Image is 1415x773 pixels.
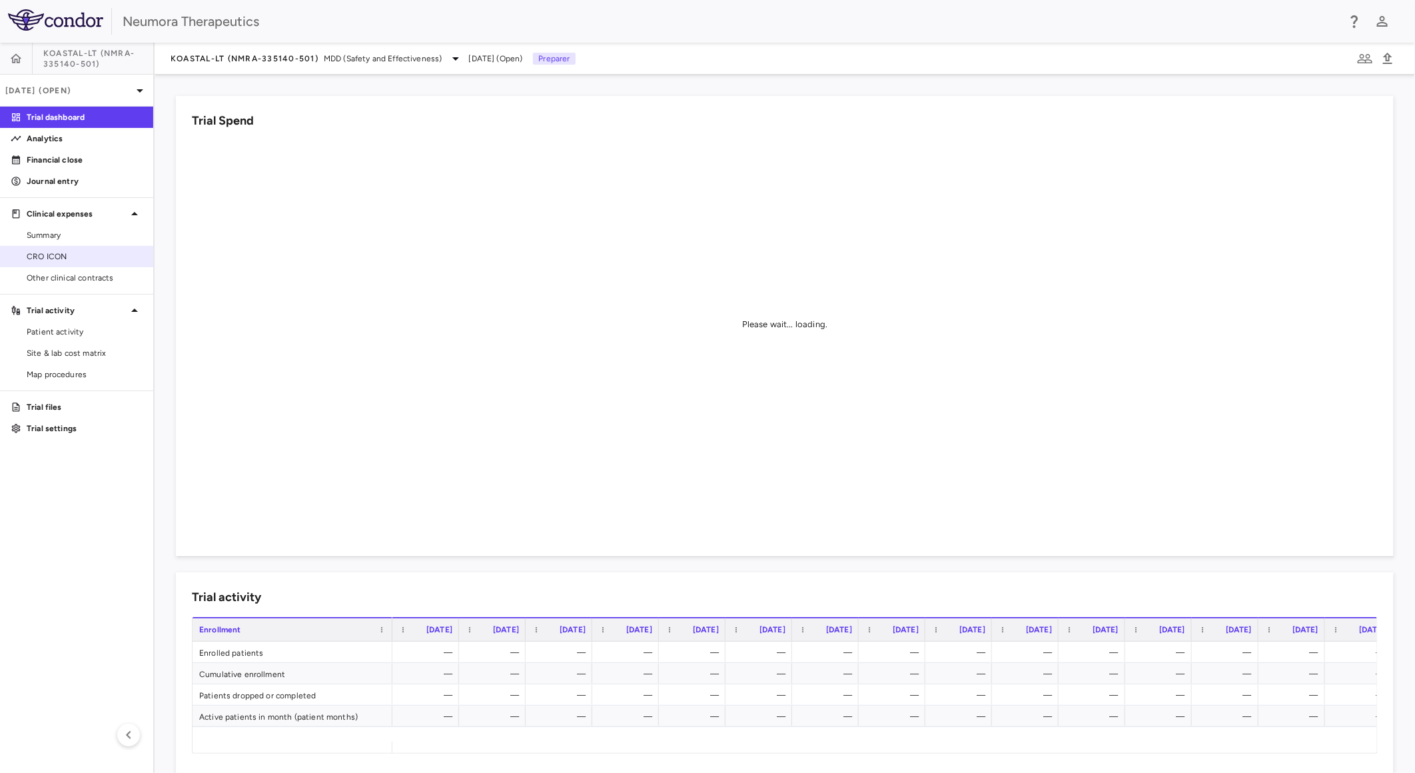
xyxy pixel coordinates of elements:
[937,663,985,684] div: —
[604,706,652,727] div: —
[804,663,852,684] div: —
[538,642,586,663] div: —
[804,706,852,727] div: —
[404,642,452,663] div: —
[742,319,827,331] div: Please wait... loading.
[1004,684,1052,706] div: —
[533,53,575,65] p: Preparer
[469,53,523,65] span: [DATE] (Open)
[27,401,143,413] p: Trial files
[8,9,103,31] img: logo-full-BYUhSk78.svg
[27,347,143,359] span: Site & lab cost matrix
[27,229,143,241] span: Summary
[5,85,132,97] p: [DATE] (Open)
[1337,684,1385,706] div: —
[193,642,392,662] div: Enrolled patients
[1337,706,1385,727] div: —
[1137,642,1185,663] div: —
[1004,663,1052,684] div: —
[1071,684,1119,706] div: —
[604,642,652,663] div: —
[937,642,985,663] div: —
[404,706,452,727] div: —
[27,251,143,263] span: CRO ICON
[27,133,143,145] p: Analytics
[1204,642,1252,663] div: —
[737,663,785,684] div: —
[560,625,586,634] span: [DATE]
[27,272,143,284] span: Other clinical contracts
[123,11,1338,31] div: Neumora Therapeutics
[1270,684,1318,706] div: —
[324,53,442,65] span: MDD (Safety and Effectiveness)
[1337,663,1385,684] div: —
[671,642,719,663] div: —
[404,663,452,684] div: —
[1337,642,1385,663] div: —
[804,684,852,706] div: —
[404,684,452,706] div: —
[471,684,519,706] div: —
[937,684,985,706] div: —
[737,684,785,706] div: —
[671,706,719,727] div: —
[893,625,919,634] span: [DATE]
[871,642,919,663] div: —
[959,625,985,634] span: [DATE]
[471,642,519,663] div: —
[871,706,919,727] div: —
[871,663,919,684] div: —
[192,588,261,606] h6: Trial activity
[671,663,719,684] div: —
[538,706,586,727] div: —
[937,706,985,727] div: —
[1270,642,1318,663] div: —
[1093,625,1119,634] span: [DATE]
[27,369,143,381] span: Map procedures
[759,625,785,634] span: [DATE]
[826,625,852,634] span: [DATE]
[1226,625,1252,634] span: [DATE]
[43,48,153,69] span: KOASTAL-LT (NMRA-335140-501)
[27,422,143,434] p: Trial settings
[171,53,318,64] span: KOASTAL-LT (NMRA-335140-501)
[1137,663,1185,684] div: —
[27,208,127,220] p: Clinical expenses
[199,625,241,634] span: Enrollment
[737,642,785,663] div: —
[426,625,452,634] span: [DATE]
[1292,625,1318,634] span: [DATE]
[27,175,143,187] p: Journal entry
[1204,663,1252,684] div: —
[27,305,127,317] p: Trial activity
[27,154,143,166] p: Financial close
[604,684,652,706] div: —
[471,706,519,727] div: —
[538,684,586,706] div: —
[804,642,852,663] div: —
[27,111,143,123] p: Trial dashboard
[1071,642,1119,663] div: —
[693,625,719,634] span: [DATE]
[1004,706,1052,727] div: —
[737,706,785,727] div: —
[193,663,392,684] div: Cumulative enrollment
[671,684,719,706] div: —
[27,326,143,338] span: Patient activity
[471,663,519,684] div: —
[1026,625,1052,634] span: [DATE]
[192,112,254,130] h6: Trial Spend
[604,663,652,684] div: —
[538,663,586,684] div: —
[193,684,392,705] div: Patients dropped or completed
[1270,706,1318,727] div: —
[1204,706,1252,727] div: —
[1071,706,1119,727] div: —
[493,625,519,634] span: [DATE]
[1270,663,1318,684] div: —
[1137,684,1185,706] div: —
[1204,684,1252,706] div: —
[193,706,392,726] div: Active patients in month (patient months)
[1137,706,1185,727] div: —
[1359,625,1385,634] span: [DATE]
